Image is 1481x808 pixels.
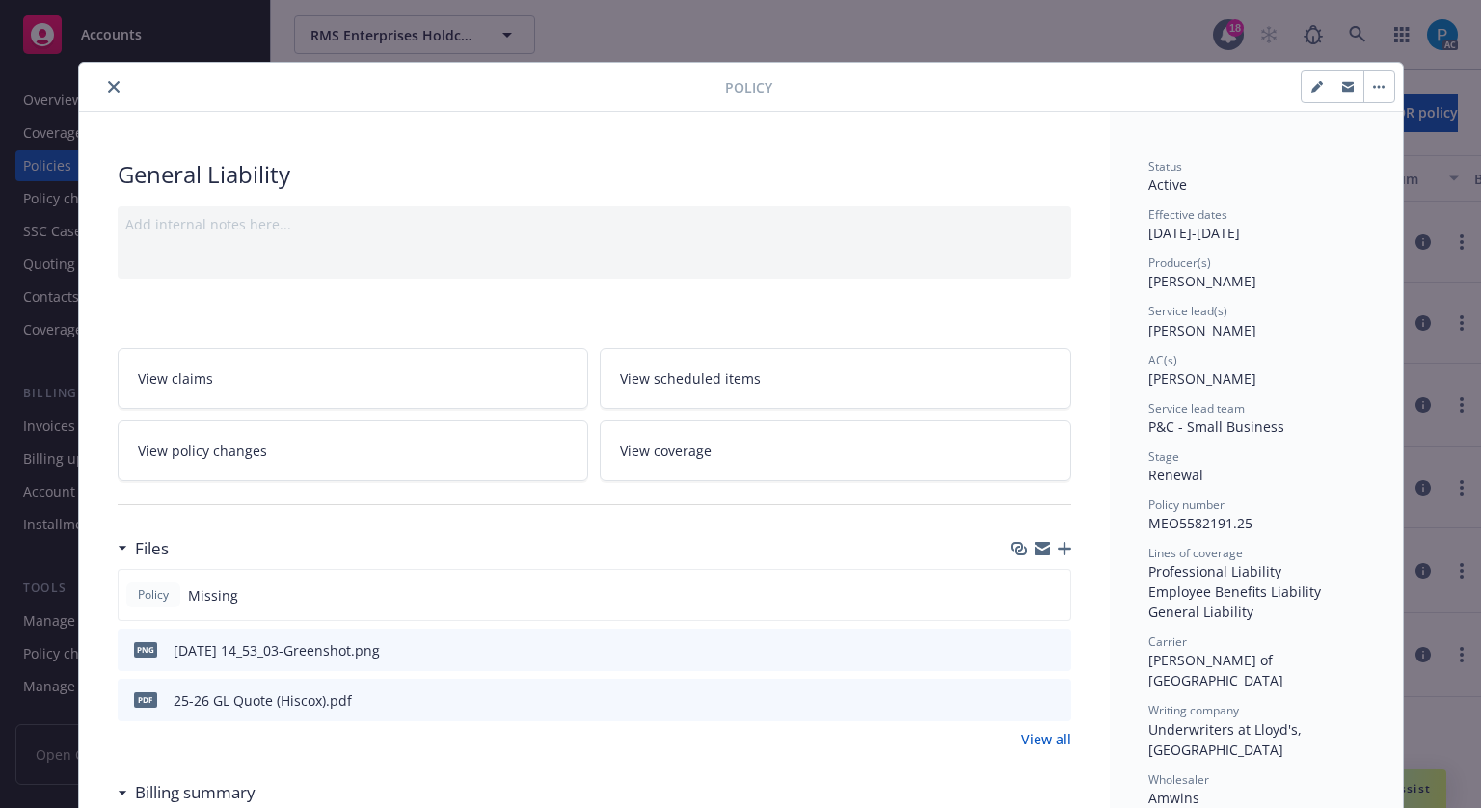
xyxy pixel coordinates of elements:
[1148,633,1187,650] span: Carrier
[134,586,173,604] span: Policy
[174,690,352,711] div: 25-26 GL Quote (Hiscox).pdf
[135,536,169,561] h3: Files
[1148,417,1284,436] span: P&C - Small Business
[1021,729,1071,749] a: View all
[1148,448,1179,465] span: Stage
[1148,497,1225,513] span: Policy number
[134,692,157,707] span: pdf
[1148,602,1364,622] div: General Liability
[725,77,772,97] span: Policy
[1148,789,1199,807] span: Amwins
[1148,561,1364,581] div: Professional Liability
[1148,206,1227,223] span: Effective dates
[1046,690,1064,711] button: preview file
[1148,255,1211,271] span: Producer(s)
[1148,545,1243,561] span: Lines of coverage
[1148,466,1203,484] span: Renewal
[1148,272,1256,290] span: [PERSON_NAME]
[600,420,1071,481] a: View coverage
[1148,352,1177,368] span: AC(s)
[1015,640,1031,660] button: download file
[1148,303,1227,319] span: Service lead(s)
[118,536,169,561] div: Files
[620,368,761,389] span: View scheduled items
[188,585,238,606] span: Missing
[1148,400,1245,417] span: Service lead team
[1148,514,1252,532] span: MEO5582191.25
[1148,702,1239,718] span: Writing company
[102,75,125,98] button: close
[118,780,256,805] div: Billing summary
[1148,206,1364,243] div: [DATE] - [DATE]
[1015,690,1031,711] button: download file
[118,348,589,409] a: View claims
[125,214,1064,234] div: Add internal notes here...
[118,420,589,481] a: View policy changes
[135,780,256,805] h3: Billing summary
[1148,175,1187,194] span: Active
[1148,321,1256,339] span: [PERSON_NAME]
[1148,771,1209,788] span: Wholesaler
[138,368,213,389] span: View claims
[600,348,1071,409] a: View scheduled items
[1148,651,1283,689] span: [PERSON_NAME] of [GEOGRAPHIC_DATA]
[1148,158,1182,175] span: Status
[1046,640,1064,660] button: preview file
[138,441,267,461] span: View policy changes
[1148,369,1256,388] span: [PERSON_NAME]
[620,441,712,461] span: View coverage
[174,640,380,660] div: [DATE] 14_53_03-Greenshot.png
[1148,581,1364,602] div: Employee Benefits Liability
[118,158,1071,191] div: General Liability
[134,642,157,657] span: png
[1148,720,1306,759] span: Underwriters at Lloyd's, [GEOGRAPHIC_DATA]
